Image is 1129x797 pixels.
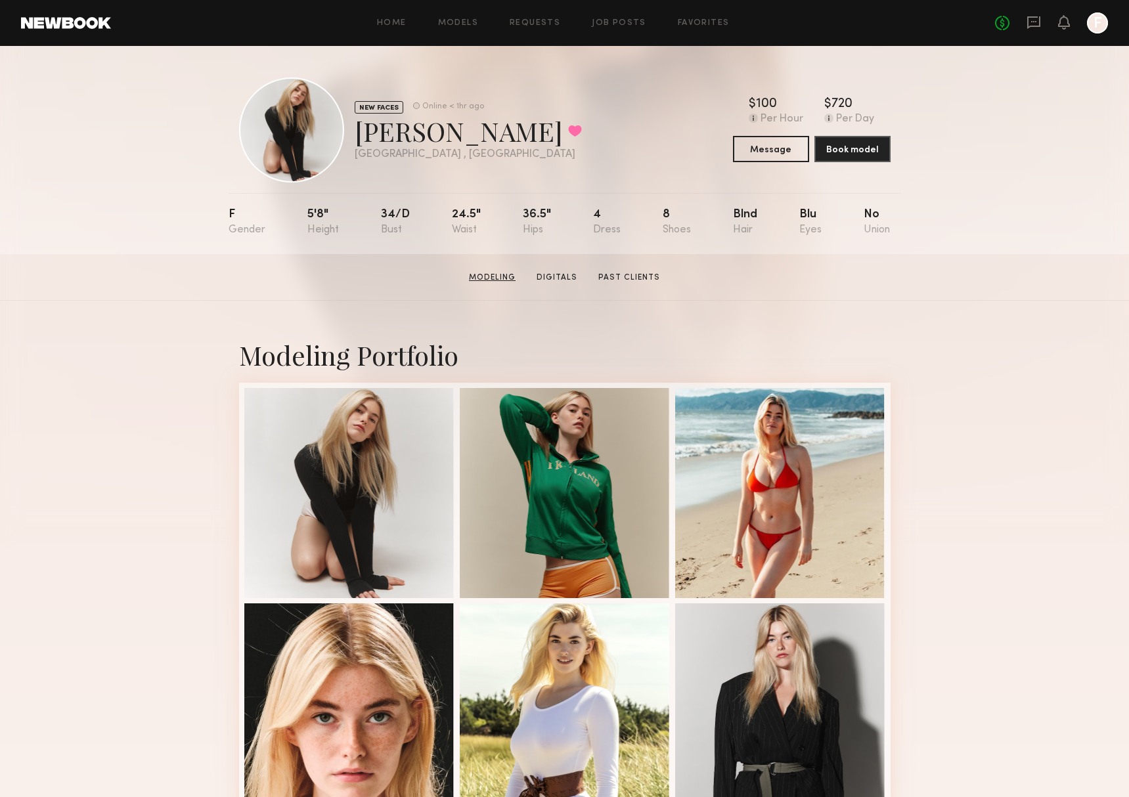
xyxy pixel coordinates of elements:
[239,337,891,372] div: Modeling Portfolio
[355,114,582,148] div: [PERSON_NAME]
[355,101,403,114] div: NEW FACES
[593,209,621,236] div: 4
[733,209,757,236] div: Blnd
[438,19,478,28] a: Models
[377,19,407,28] a: Home
[229,209,265,236] div: F
[749,98,756,111] div: $
[814,136,891,162] button: Book model
[824,98,831,111] div: $
[523,209,551,236] div: 36.5"
[592,19,646,28] a: Job Posts
[836,114,874,125] div: Per Day
[593,272,665,284] a: Past Clients
[355,149,582,160] div: [GEOGRAPHIC_DATA] , [GEOGRAPHIC_DATA]
[733,136,809,162] button: Message
[452,209,481,236] div: 24.5"
[761,114,803,125] div: Per Hour
[1087,12,1108,33] a: F
[422,102,484,111] div: Online < 1hr ago
[831,98,852,111] div: 720
[756,98,777,111] div: 100
[864,209,890,236] div: No
[510,19,560,28] a: Requests
[678,19,730,28] a: Favorites
[464,272,521,284] a: Modeling
[663,209,691,236] div: 8
[799,209,822,236] div: Blu
[307,209,339,236] div: 5'8"
[381,209,410,236] div: 34/d
[531,272,583,284] a: Digitals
